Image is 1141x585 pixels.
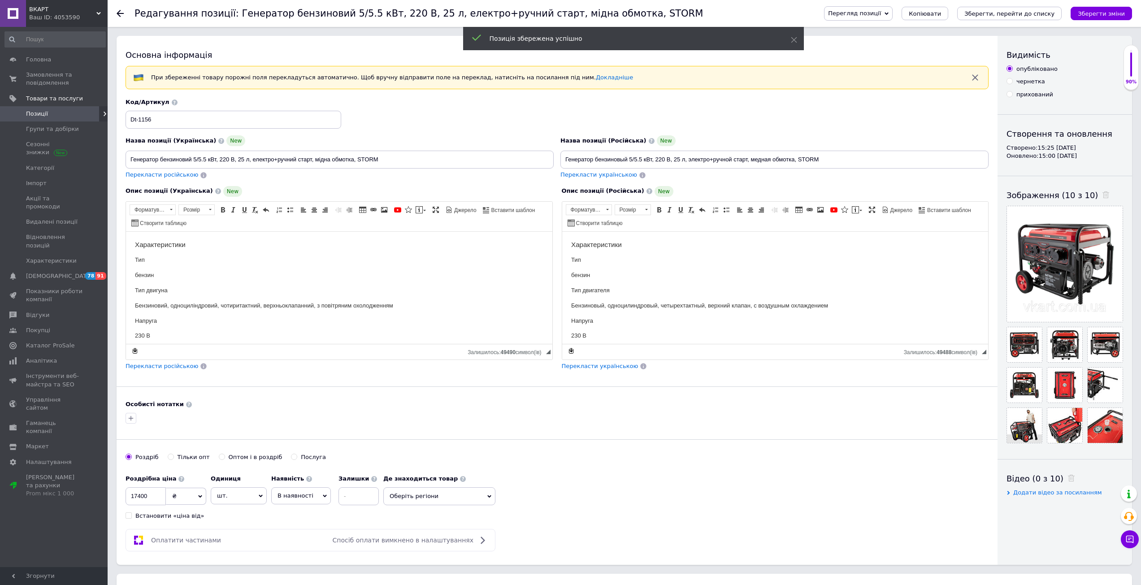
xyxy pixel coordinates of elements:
[309,205,319,215] a: По центру
[746,205,755,215] a: По центру
[654,205,664,215] a: Жирний (Ctrl+B)
[1124,45,1139,90] div: 90% Якість заповнення
[278,492,313,499] span: В наявності
[126,232,552,344] iframe: Редактор, 28BE3583-1196-4D71-BF94-17B84962FF2D
[379,205,389,215] a: Зображення
[4,31,106,48] input: Пошук
[338,475,369,482] b: Залишки
[9,9,417,503] body: Редактор, D2260ECA-F7F0-4BC8-AA47-54D2895C937E
[26,164,54,172] span: Категорії
[178,204,215,215] a: Розмір
[9,100,417,109] p: 230 В
[735,205,745,215] a: По лівому краю
[957,7,1062,20] button: Зберегти, перейти до списку
[344,205,354,215] a: Збільшити відступ
[1007,128,1123,139] div: Створення та оновлення
[909,10,941,17] span: Копіювати
[26,272,92,280] span: [DEMOGRAPHIC_DATA]
[239,205,249,215] a: Підкреслений (Ctrl+U)
[126,171,198,178] span: Перекласти російською
[926,207,971,214] span: Вставити шаблон
[383,475,458,482] b: Де знаходиться товар
[26,342,74,350] span: Каталог ProSale
[250,205,260,215] a: Видалити форматування
[560,137,646,144] span: Назва позиції (Російська)
[9,85,417,94] p: Напруга
[9,54,417,64] p: Тип двигателя
[1016,65,1058,73] div: опубліковано
[130,218,188,228] a: Створити таблицю
[135,512,204,520] div: Встановити «ціна від»
[383,487,495,505] span: Оберіть регіони
[560,151,989,169] input: Наприклад, H&M жіноча сукня зелена 38 розмір вечірня максі з блискітками
[770,205,780,215] a: Зменшити відступ
[26,419,83,435] span: Гаманець компанії
[393,205,403,215] a: Додати відео з YouTube
[615,204,651,215] a: Розмір
[444,205,478,215] a: Джерело
[1007,49,1123,61] div: Видимість
[711,205,720,215] a: Вставити/видалити нумерований список
[805,205,815,215] a: Вставити/Редагувати посилання (Ctrl+L)
[756,205,766,215] a: По правому краю
[1007,144,1123,152] div: Створено: 15:25 [DATE]
[151,537,221,544] span: Оплатити частинами
[566,346,576,356] a: Зробити резервну копію зараз
[126,137,216,144] span: Назва позиції (Українська)
[126,187,213,194] span: Опис позиції (Українська)
[26,179,47,187] span: Імпорт
[562,232,989,344] iframe: Редактор, D2260ECA-F7F0-4BC8-AA47-54D2895C937E
[223,186,242,197] span: New
[9,9,417,503] body: Редактор, 28BE3583-1196-4D71-BF94-17B84962FF2D
[881,205,914,215] a: Джерело
[26,257,77,265] span: Характеристики
[566,204,612,215] a: Форматування
[126,487,166,505] input: 0
[904,347,982,355] div: Кiлькiсть символiв
[657,135,676,146] span: New
[333,537,473,544] span: Спосіб оплати вимкнено в налаштуваннях
[490,34,768,43] div: Позиція збережена успішно
[566,218,624,228] a: Створити таблицю
[301,453,326,461] div: Послуга
[261,205,271,215] a: Повернути (Ctrl+Z)
[781,205,790,215] a: Збільшити відступ
[299,205,308,215] a: По лівому краю
[566,205,603,215] span: Форматування
[676,205,685,215] a: Підкреслений (Ctrl+U)
[596,74,633,81] a: Докладніше
[902,7,948,20] button: Копіювати
[403,205,413,215] a: Вставити іконку
[179,205,206,215] span: Розмір
[468,347,546,355] div: Кiлькiсть символiв
[9,69,417,79] p: Бензиновий, одноциліндровий, чотиритактний, верхньоклапанний, з повітряним охолодженням
[686,205,696,215] a: Видалити форматування
[794,205,804,215] a: Таблиця
[134,8,703,19] h1: Редагування позиції: Генератор бензиновий 5/5.5 кВт, 220 В, 25 л, електро+ручний старт, мідна обм...
[615,205,642,215] span: Розмір
[546,350,551,354] span: Потягніть для зміни розмірів
[95,272,106,280] span: 91
[26,195,83,211] span: Акції та промокоди
[26,125,79,133] span: Групи та добірки
[937,349,951,355] span: 49488
[26,140,83,156] span: Сезонні знижки
[126,99,169,105] span: Код/Артикул
[1124,79,1138,85] div: 90%
[721,205,731,215] a: Вставити/видалити маркований список
[320,205,330,215] a: По правому краю
[655,186,673,197] span: New
[982,350,986,354] span: Потягніть для зміни розмірів
[1007,152,1123,160] div: Оновлено: 15:00 [DATE]
[338,487,379,505] input: -
[26,110,48,118] span: Позиції
[126,475,176,482] b: Роздрібна ціна
[490,207,535,214] span: Вставити шаблон
[840,205,850,215] a: Вставити іконку
[29,13,108,22] div: Ваш ID: 4053590
[9,39,417,48] p: бензин
[26,372,83,388] span: Інструменти веб-майстра та SEO
[1071,7,1132,20] button: Зберегти зміни
[229,205,239,215] a: Курсив (Ctrl+I)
